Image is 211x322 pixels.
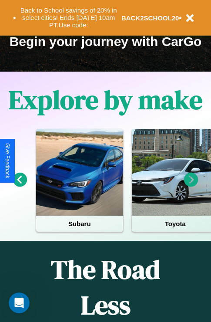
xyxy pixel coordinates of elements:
[4,143,10,178] div: Give Feedback
[9,292,30,313] iframe: Intercom live chat
[9,82,202,118] h1: Explore by make
[16,4,121,31] button: Back to School savings of 20% in select cities! Ends [DATE] 10am PT.Use code:
[36,216,123,232] h4: Subaru
[121,14,179,22] b: BACK2SCHOOL20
